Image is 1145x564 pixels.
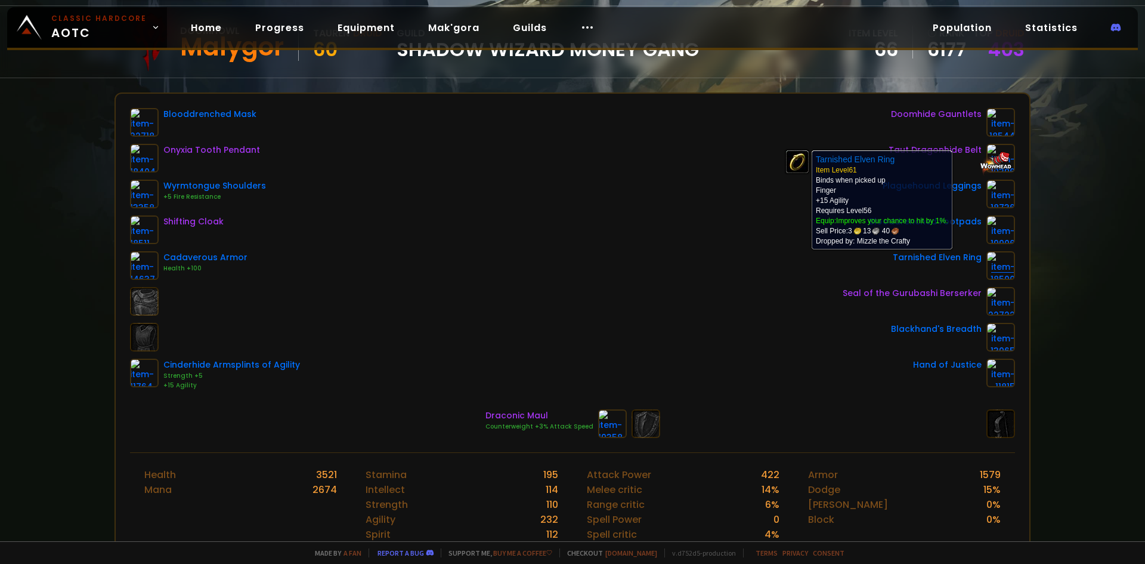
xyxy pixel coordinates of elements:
div: Block [808,512,834,527]
div: Malygor [180,38,284,56]
div: 195 [543,467,558,482]
span: 3 [848,226,861,236]
img: item-18404 [130,144,159,172]
div: Doomhide Gauntlets [891,108,982,121]
span: Support me, [441,548,552,557]
div: 15 % [983,482,1001,497]
div: Counterweight +3% Attack Speed [485,422,593,432]
div: 4 % [765,527,779,542]
img: item-19358 [598,409,627,438]
img: item-18736 [986,180,1015,208]
a: [DOMAIN_NAME] [605,548,657,557]
div: 6 % [765,497,779,512]
div: 0 [773,512,779,527]
div: Spirit [366,527,391,542]
div: Mana [144,482,172,497]
a: Population [923,16,1001,40]
div: Melee critic [587,482,642,497]
a: Buy me a coffee [493,548,552,557]
div: Strength +5 [163,371,300,381]
small: Classic Hardcore [51,13,147,24]
div: Shifting Cloak [163,215,224,228]
div: Dropped by: Mizzle the Crafty [816,236,948,246]
span: Item Level 61 [816,166,857,174]
div: 112 [546,527,558,542]
a: Improves your chance to hit by 1%. [836,217,948,225]
div: Blooddrenched Mask [163,108,256,121]
div: 0 % [986,512,1001,527]
a: a fan [343,548,361,557]
a: Report a bug [377,548,424,557]
div: 14 % [762,482,779,497]
img: item-13358 [130,180,159,208]
div: 114 [546,482,558,497]
img: item-18500 [986,251,1015,280]
td: Finger [816,186,870,196]
div: +5 Fire Resistance [163,192,266,202]
a: Mak'gora [419,16,489,40]
a: Progress [246,16,314,40]
div: guild [397,26,699,58]
a: Terms [756,548,778,557]
span: Checkout [559,548,657,557]
div: Sell Price: [816,226,948,236]
a: Home [181,16,231,40]
div: Seal of the Gurubashi Berserker [843,287,982,300]
div: Cinderhide Armsplints of Agility [163,359,300,371]
img: item-22718 [130,108,159,137]
a: Consent [813,548,844,557]
a: Guilds [503,16,556,40]
div: Taut Dragonhide Belt [889,144,982,156]
span: 40 [882,226,899,236]
span: 13 [863,226,880,236]
a: Privacy [782,548,808,557]
div: Stamina [366,467,407,482]
div: 3521 [316,467,337,482]
img: item-11815 [986,359,1015,387]
img: item-22722 [986,287,1015,316]
img: item-18511 [130,215,159,244]
span: Equip: [816,217,948,225]
div: Blackhand's Breadth [891,323,982,335]
div: 2674 [312,482,337,497]
span: AOTC [51,13,147,42]
div: +15 Agility [163,381,300,390]
div: Health [144,467,176,482]
td: Requires Level 56 [816,206,948,246]
span: +15 Agility [816,196,849,205]
img: item-18544 [986,108,1015,137]
div: 232 [540,512,558,527]
div: 1579 [980,467,1001,482]
img: item-13965 [986,323,1015,352]
a: 6177 [927,41,966,58]
div: 0 % [986,497,1001,512]
div: Spell Power [587,512,642,527]
div: Cadaverous Armor [163,251,247,264]
div: Agility [366,512,395,527]
b: Tarnished Elven Ring [816,155,895,164]
div: Intellect [366,482,405,497]
div: 110 [546,497,558,512]
div: Tarnished Elven Ring [893,251,982,264]
div: 422 [761,467,779,482]
a: Statistics [1016,16,1087,40]
img: item-14637 [130,251,159,280]
span: v. d752d5 - production [664,548,736,557]
img: item-11764 [130,359,159,387]
div: Armor [808,467,838,482]
span: Shadow Wizard Money Gang [397,41,699,58]
div: Draconic Maul [485,409,593,422]
img: item-19906 [986,215,1015,244]
div: Health +100 [163,264,247,273]
div: Spell critic [587,527,637,542]
div: Hand of Justice [913,359,982,371]
div: Attack Power [587,467,651,482]
a: Equipment [328,16,404,40]
div: Range critic [587,497,645,512]
a: Classic HardcoreAOTC [7,7,167,48]
span: Made by [308,548,361,557]
div: [PERSON_NAME] [808,497,888,512]
td: Binds when picked up [816,154,948,206]
div: Wyrmtongue Shoulders [163,180,266,192]
div: Dodge [808,482,840,497]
